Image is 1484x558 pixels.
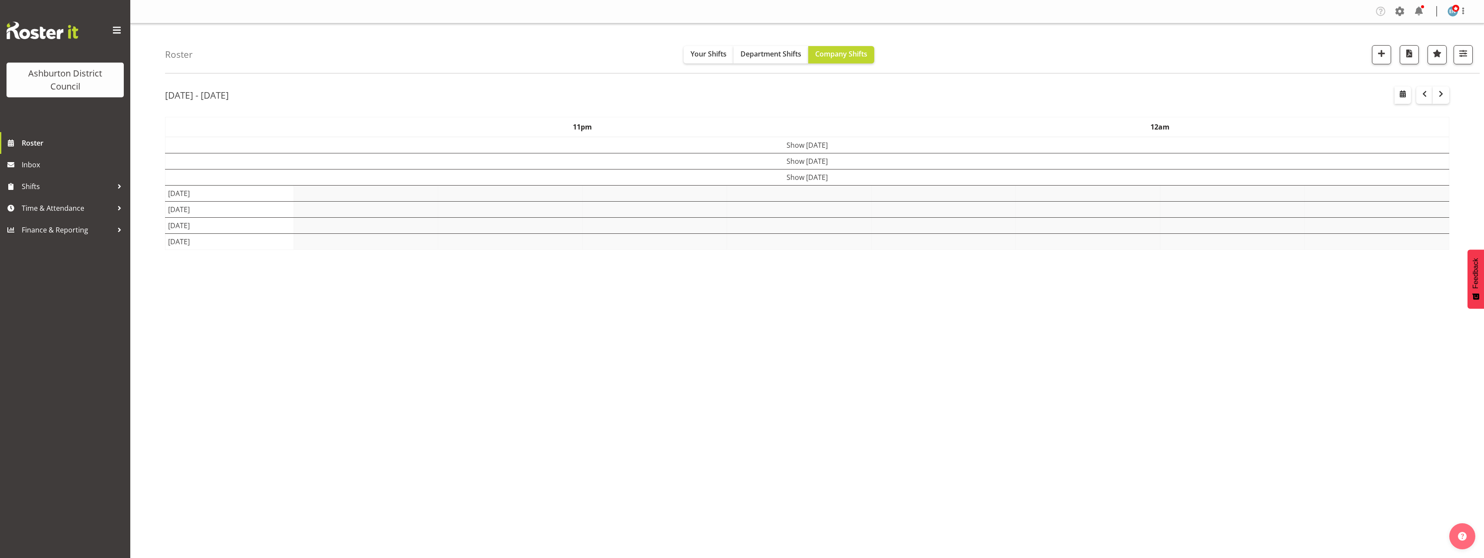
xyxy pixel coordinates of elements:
[1467,249,1484,309] button: Feedback - Show survey
[165,185,294,201] td: [DATE]
[22,158,126,171] span: Inbox
[165,233,294,249] td: [DATE]
[684,46,734,63] button: Your Shifts
[1395,86,1411,104] button: Select a specific date within the roster.
[165,217,294,233] td: [DATE]
[1400,45,1419,64] button: Download a PDF of the roster according to the set date range.
[1472,258,1480,289] span: Feedback
[165,201,294,217] td: [DATE]
[808,46,874,63] button: Company Shifts
[1458,532,1467,541] img: help-xxl-2.png
[7,22,78,39] img: Rosterit website logo
[1372,45,1391,64] button: Add a new shift
[165,169,1449,185] td: Show [DATE]
[165,153,1449,169] td: Show [DATE]
[815,49,867,59] span: Company Shifts
[871,117,1449,137] th: 12am
[740,49,801,59] span: Department Shifts
[1428,45,1447,64] button: Highlight an important date within the roster.
[22,202,113,215] span: Time & Attendance
[22,223,113,236] span: Finance & Reporting
[1454,45,1473,64] button: Filter Shifts
[1448,6,1458,17] img: ellen-nicol5656.jpg
[15,67,115,93] div: Ashburton District Council
[294,117,871,137] th: 11pm
[165,50,193,60] h4: Roster
[22,136,126,149] span: Roster
[734,46,808,63] button: Department Shifts
[22,180,113,193] span: Shifts
[165,90,229,101] h2: [DATE] - [DATE]
[691,49,727,59] span: Your Shifts
[165,137,1449,153] td: Show [DATE]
